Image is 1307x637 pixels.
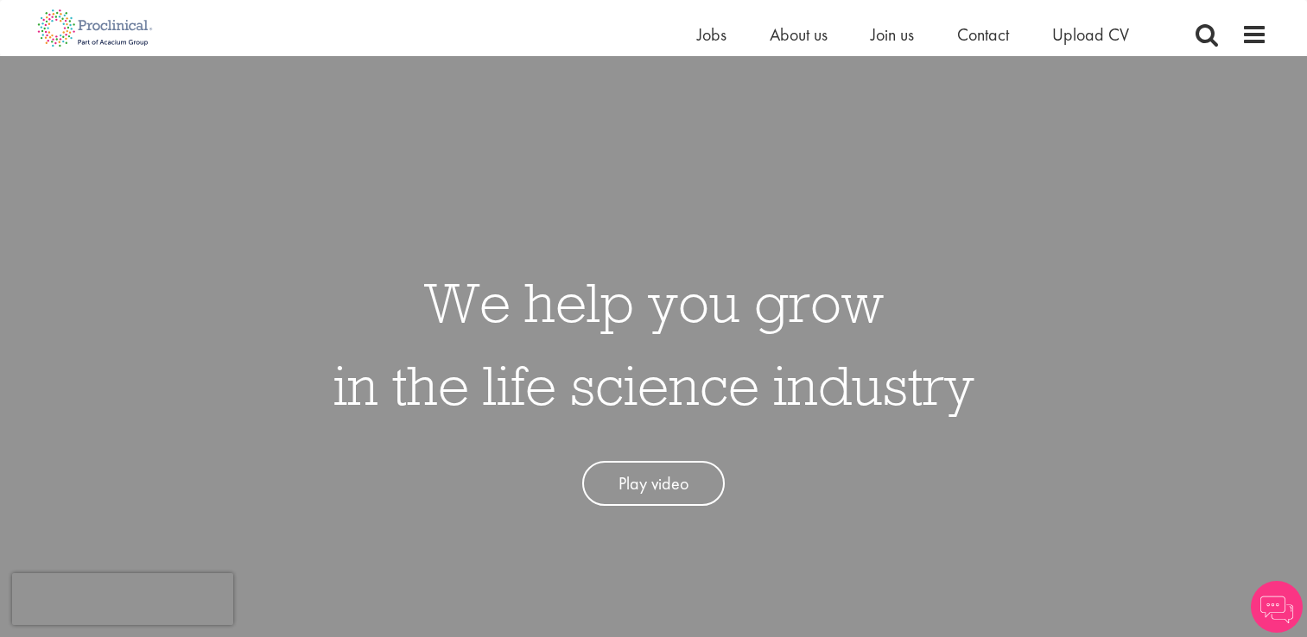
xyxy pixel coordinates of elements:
h1: We help you grow in the life science industry [333,261,974,426]
a: Upload CV [1052,23,1129,46]
a: Contact [957,23,1009,46]
a: About us [770,23,828,46]
a: Jobs [697,23,726,46]
a: Play video [582,461,725,507]
a: Join us [871,23,914,46]
img: Chatbot [1251,581,1303,633]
